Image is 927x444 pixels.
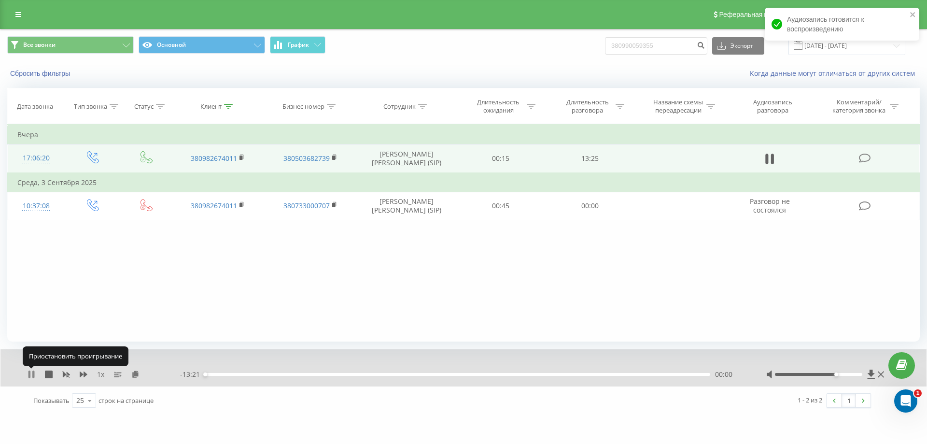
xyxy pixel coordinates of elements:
[715,370,732,379] span: 00:00
[134,102,154,111] div: Статус
[191,154,237,163] a: 380982674011
[456,192,545,220] td: 00:45
[8,125,920,144] td: Вчера
[652,98,704,115] div: Название схемы переадресации
[283,201,330,210] a: 380733000707
[74,102,107,111] div: Тип звонка
[456,144,545,173] td: 00:15
[545,144,634,173] td: 13:25
[750,197,790,215] span: Разговор не состоялся
[97,370,104,379] span: 1 x
[33,396,70,405] span: Показывать
[282,102,324,111] div: Бизнес номер
[742,98,804,115] div: Аудиозапись разговора
[98,396,154,405] span: строк на странице
[23,41,56,49] span: Все звонки
[798,395,822,405] div: 1 - 2 из 2
[139,36,265,54] button: Основной
[180,370,205,379] span: - 13:21
[545,192,634,220] td: 00:00
[356,192,456,220] td: [PERSON_NAME] [PERSON_NAME] (SIP)
[914,389,922,397] span: 1
[203,372,207,376] div: Accessibility label
[356,144,456,173] td: [PERSON_NAME] [PERSON_NAME] (SIP)
[17,149,55,168] div: 17:06:20
[8,173,920,192] td: Среда, 3 Сентября 2025
[910,11,916,20] button: close
[283,154,330,163] a: 380503682739
[750,69,920,78] a: Когда данные могут отличаться от других систем
[834,372,838,376] div: Accessibility label
[383,102,416,111] div: Сотрудник
[288,42,309,48] span: График
[473,98,524,115] div: Длительность ожидания
[831,98,887,115] div: Комментарий/категория звонка
[605,37,707,55] input: Поиск по номеру
[7,36,134,54] button: Все звонки
[719,11,798,18] span: Реферальная программа
[270,36,325,54] button: График
[712,37,764,55] button: Экспорт
[200,102,222,111] div: Клиент
[17,102,53,111] div: Дата звонка
[562,98,613,115] div: Длительность разговора
[842,394,856,407] a: 1
[894,389,917,413] iframe: Intercom live chat
[17,197,55,215] div: 10:37:08
[191,201,237,210] a: 380982674011
[76,396,84,405] div: 25
[23,346,128,366] div: Приостановить проигрывание
[7,69,75,78] button: Сбросить фильтры
[765,8,919,41] div: Аудиозапись готовится к воспроизведению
